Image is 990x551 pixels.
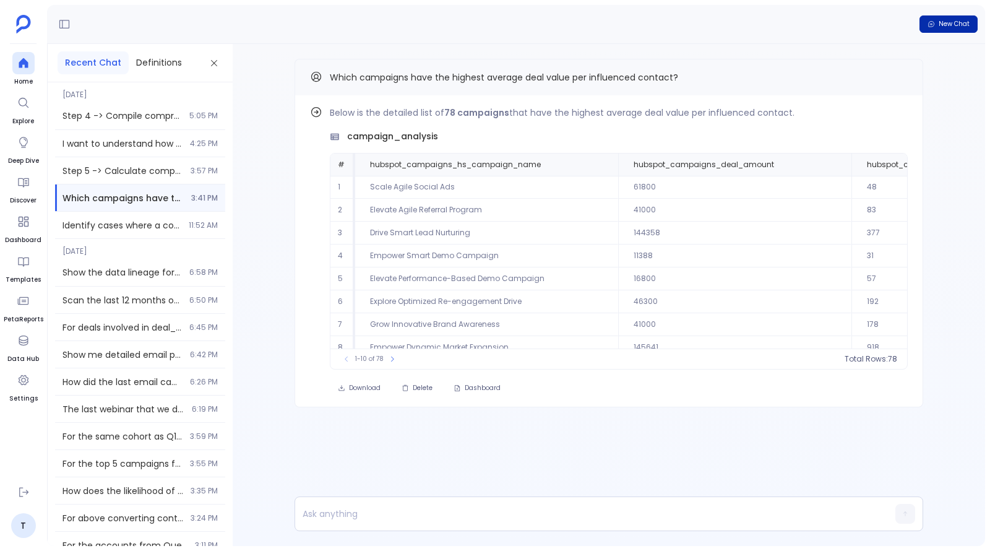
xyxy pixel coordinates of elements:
button: Download [330,380,389,397]
span: Identify cases where a contact influenced by Campaign A attends a meeting linked to Campaign B. R... [62,219,181,232]
span: 6:42 PM [190,350,218,360]
span: Step 5 -> Calculate comprehensive email campaign effectiveness metrics using Step 4 data Calculat... [62,165,183,177]
span: I want to understand how sales activities are impacting conversions. [62,137,183,150]
a: Deep Dive [8,131,39,166]
span: How does the likelihood of a contact becoming an opportunity vary by their company’s industry and... [62,485,183,497]
td: Elevate Agile Referral Program [355,199,618,222]
a: PetaReports [4,290,43,324]
span: 4:25 PM [190,139,218,149]
span: [DATE] [55,82,225,100]
span: New Chat [939,20,970,28]
span: 3:57 PM [191,166,218,176]
span: The last webinar that we did, was it any good? [62,403,184,415]
td: 7 [330,313,355,336]
td: 4 [330,245,355,267]
span: Scan the last 12 months of daily revenue and lead counts. Flag anomalies with >3σ deviation and e... [62,294,182,306]
span: 6:45 PM [189,323,218,332]
span: 3:41 PM [191,193,218,203]
span: 6:58 PM [189,267,218,277]
td: 8 [330,336,355,359]
td: 2 [330,199,355,222]
button: Recent Chat [58,51,129,74]
td: 41000 [618,313,851,336]
span: 3:59 PM [190,432,218,441]
span: For above converting contacts, what are the most common pre-op touchpoint paths (take each contac... [62,512,183,524]
span: 3:11 PM [195,540,218,550]
a: Discover [10,171,37,206]
td: Drive Smart Lead Nurturing [355,222,618,245]
span: PetaReports [4,315,43,324]
a: T [11,513,36,538]
span: hubspot_campaigns_deal_amount [634,160,774,170]
img: petavue logo [16,15,31,33]
a: Home [12,52,35,87]
span: Deep Dive [8,156,39,166]
span: Settings [9,394,38,404]
span: 3:55 PM [190,459,218,469]
span: Step 4 -> Compile comprehensive campaign performance report combining data from Steps 1, 2, and 3... [62,110,182,122]
button: New Chat [919,15,978,33]
td: 46300 [618,290,851,313]
span: Dashboard [465,384,501,393]
span: 78 [888,354,897,364]
span: For the same cohort as Q1, what percentage of contacts converted to opportunities? [62,430,183,443]
td: 61800 [618,176,851,199]
span: Dashboard [5,235,41,245]
a: Settings [9,369,38,404]
td: 145641 [618,336,851,359]
span: # [338,159,345,170]
span: Show the data lineage for 'Active Customers' definition including source fields, joins, filters, ... [62,266,182,279]
span: hubspot_campaigns_hs_campaign_name [370,160,541,170]
span: 6:19 PM [192,404,218,414]
span: Total Rows: [845,354,888,364]
span: For deals involved in deal_summary_by_stage output, calculate the average number of days between ... [62,321,182,334]
span: Which campaigns have the highest average deal value per influenced contact? [330,71,678,84]
td: 11388 [618,245,851,267]
span: [DATE] [55,239,225,256]
td: 6 [330,290,355,313]
span: 6:50 PM [189,295,218,305]
td: 3 [330,222,355,245]
span: 3:24 PM [191,513,218,523]
button: Definitions [129,51,189,74]
td: 16800 [618,267,851,290]
span: campaign_analysis [347,130,438,143]
p: Below is the detailed list of that have the highest average deal value per influenced contact. [330,105,908,120]
span: Templates [6,275,41,285]
span: Which campaigns have the highest average deal value per influenced contact? [62,192,184,204]
span: Delete [413,384,433,393]
span: 6:26 PM [190,377,218,387]
td: 144358 [618,222,851,245]
span: For the top 5 campaigns from previous output, calculate the average pipeline value generated per ... [62,458,183,470]
td: Elevate Performance-Based Demo Campaign [355,267,618,290]
span: How did the last email campaign work? [62,376,183,388]
td: Empower Dynamic Market Expansion [355,336,618,359]
td: Grow Innovative Brand Awareness [355,313,618,336]
td: Empower Smart Demo Campaign [355,245,618,267]
strong: 78 campaigns [444,106,509,119]
button: Delete [394,380,441,397]
button: Dashboard [445,380,509,397]
a: Dashboard [5,210,41,245]
td: 41000 [618,199,851,222]
span: 11:52 AM [189,220,218,230]
span: Data Hub [7,354,39,364]
a: Explore [12,92,35,126]
a: Templates [6,250,41,285]
td: Scale Agile Social Ads [355,176,618,199]
td: 1 [330,176,355,199]
span: Explore [12,116,35,126]
span: Download [349,384,381,393]
span: 5:05 PM [189,111,218,121]
span: Home [12,77,35,87]
td: 5 [330,267,355,290]
span: 3:35 PM [191,486,218,496]
span: 1-10 of 78 [355,354,384,364]
span: Show me detailed email performance for campaign ID 439694363814 (Unlock Effective Holiday Blast) ... [62,349,183,361]
td: Explore Optimized Re-engagement Drive [355,290,618,313]
span: Discover [10,196,37,206]
a: Data Hub [7,329,39,364]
